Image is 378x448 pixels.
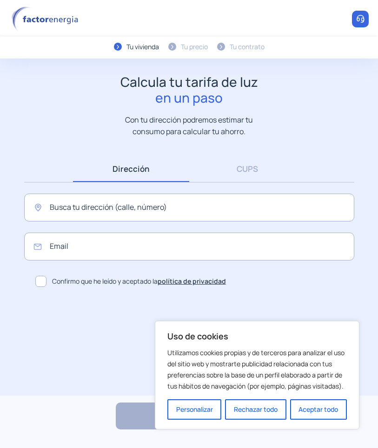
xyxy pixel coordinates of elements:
[73,156,189,182] a: Dirección
[225,399,286,420] button: Rechazar todo
[167,347,347,392] p: Utilizamos cookies propias y de terceros para analizar el uso del sitio web y mostrarte publicida...
[9,6,84,32] img: logo factor
[189,156,305,182] a: CUPS
[120,90,258,106] span: en un paso
[356,14,365,24] img: llamar
[126,42,159,52] div: Tu vivienda
[120,74,258,105] h1: Calcula tu tarifa de luz
[290,399,347,420] button: Aceptar todo
[181,42,208,52] div: Tu precio
[167,399,221,420] button: Personalizar
[167,331,347,342] p: Uso de cookies
[52,276,226,286] span: Confirmo que he leído y aceptado la
[116,114,262,137] p: Con tu dirección podremos estimar tu consumo para calcular tu ahorro.
[155,321,359,429] div: Uso de cookies
[230,42,265,52] div: Tu contrato
[158,277,226,286] a: política de privacidad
